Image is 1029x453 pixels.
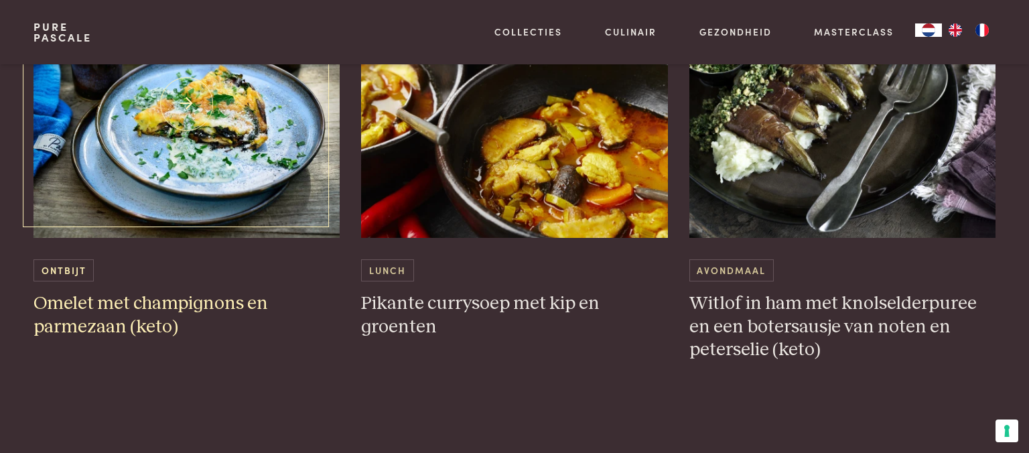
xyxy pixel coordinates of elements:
a: Gezondheid [699,25,772,39]
a: EN [942,23,969,37]
a: Culinair [605,25,657,39]
button: Uw voorkeuren voor toestemming voor trackingtechnologieën [996,419,1018,442]
span: Lunch [361,259,413,281]
aside: Language selected: Nederlands [915,23,996,37]
span: Avondmaal [689,259,774,281]
a: Masterclass [814,25,894,39]
a: FR [969,23,996,37]
a: PurePascale [33,21,92,43]
h3: Witlof in ham met knolselderpuree en een botersausje van noten en peterselie (keto) [689,292,996,362]
ul: Language list [942,23,996,37]
h3: Pikante currysoep met kip en groenten [361,292,668,338]
div: Language [915,23,942,37]
h3: Omelet met champignons en parmezaan (keto) [33,292,340,338]
span: Ontbijt [33,259,94,281]
a: Collecties [494,25,562,39]
a: NL [915,23,942,37]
